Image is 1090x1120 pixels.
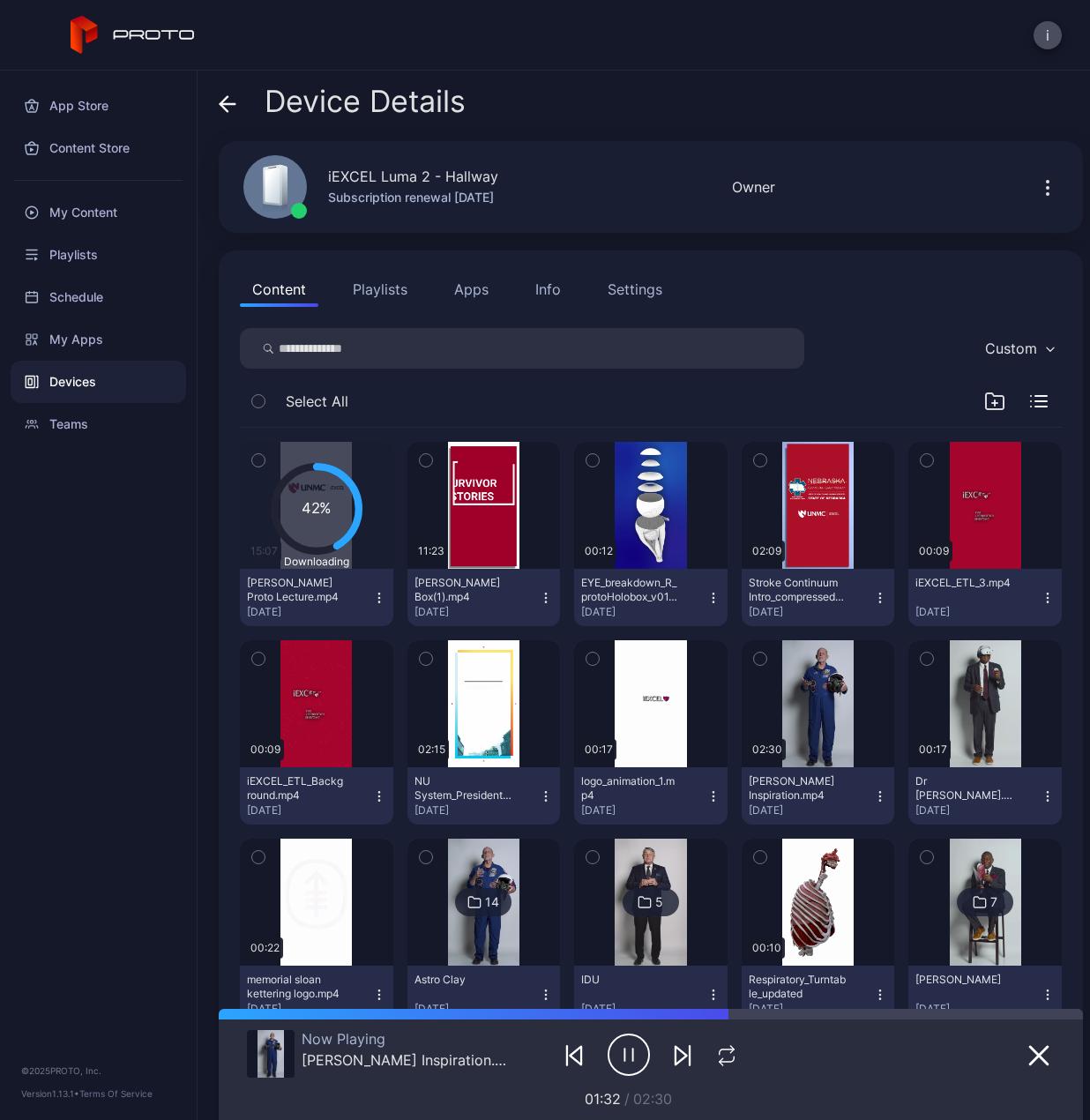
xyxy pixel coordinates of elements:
[655,894,663,910] div: 5
[581,576,678,604] div: EYE_breakdown_R_protoHolobox_v01.mp4
[742,966,895,1023] button: Respiratory_Turntable_updated[DATE]
[574,767,728,825] button: logo_animation_1.mp4[DATE]
[574,569,728,626] button: EYE_breakdown_R_protoHolobox_v01.mp4[DATE]
[915,576,1012,590] div: iEXCEL_ETL_3.mp4
[11,361,186,403] a: Devices
[407,569,561,626] button: [PERSON_NAME] Box(1).mp4[DATE]
[11,85,186,127] a: App Store
[581,973,678,987] div: IDU
[749,576,846,604] div: Stroke Continuum Intro_compressed.mp4
[749,973,846,1001] div: Respiratory_Turntable_updated
[976,328,1062,369] button: Custom
[301,499,332,517] text: 42%
[414,605,540,619] div: [DATE]
[302,1051,516,1069] div: Clayton Inspiration.mp4
[915,973,1012,987] div: Davies
[414,973,511,987] div: Astro Clay
[990,894,997,910] div: 7
[414,576,511,604] div: Randy Backman_Proto Box(1).mp4
[21,1064,175,1078] div: © 2025 PROTO, Inc.
[11,318,186,361] a: My Apps
[523,272,573,307] button: Info
[11,403,186,445] a: Teams
[247,576,344,604] div: Christensen_Venema Proto Lecture.mp4
[407,767,561,825] button: NU System_President Gold.mp4[DATE]
[240,966,393,1023] button: memorial sloan kettering logo.mp4[DATE]
[485,894,499,910] div: 14
[985,340,1037,357] div: Custom
[908,569,1062,626] button: iEXCEL_ETL_3.mp4[DATE]
[581,605,706,619] div: [DATE]
[247,605,372,619] div: [DATE]
[414,803,540,818] div: [DATE]
[908,767,1062,825] button: Dr [PERSON_NAME].mp4[DATE]
[21,1088,79,1099] span: Version 1.13.1 •
[749,1002,874,1016] div: [DATE]
[749,774,846,803] div: Clayton Inspiration.mp4
[908,966,1062,1023] button: [PERSON_NAME][DATE]
[915,1002,1041,1016] div: [DATE]
[11,234,186,276] a: Playlists
[240,569,393,626] button: [PERSON_NAME] Proto Lecture.mp4[DATE]
[585,1090,621,1108] span: 01:32
[247,973,344,1001] div: memorial sloan kettering logo.mp4
[915,605,1041,619] div: [DATE]
[11,127,186,169] a: Content Store
[581,774,678,803] div: logo_animation_1.mp4
[535,279,561,300] div: Info
[442,272,501,307] button: Apps
[742,569,895,626] button: Stroke Continuum Intro_compressed.mp4[DATE]
[608,279,662,300] div: Settings
[328,166,498,187] div: iEXCEL Luma 2 - Hallway
[79,1088,153,1099] a: Terms Of Service
[240,767,393,825] button: iEXCEL_ETL_Background.mp4[DATE]
[915,774,1012,803] div: Dr Davies_HMD.mp4
[271,555,362,569] div: Downloading
[414,774,511,803] div: NU System_President Gold.mp4
[11,191,186,234] a: My Content
[915,803,1041,818] div: [DATE]
[581,1002,706,1016] div: [DATE]
[302,1030,516,1048] div: Now Playing
[11,276,186,318] a: Schedule
[407,966,561,1023] button: Astro Clay[DATE]
[240,272,318,307] button: Content
[742,767,895,825] button: [PERSON_NAME] Inspiration.mp4[DATE]
[328,187,498,208] div: Subscription renewal [DATE]
[749,803,874,818] div: [DATE]
[749,605,874,619] div: [DATE]
[581,803,706,818] div: [DATE]
[247,1002,372,1016] div: [DATE]
[633,1090,672,1108] span: 02:30
[340,272,420,307] button: Playlists
[732,176,775,198] div: Owner
[247,774,344,803] div: iEXCEL_ETL_Background.mp4
[414,1002,540,1016] div: [DATE]
[247,803,372,818] div: [DATE]
[265,85,466,118] span: Device Details
[1034,21,1062,49] button: i
[286,391,348,412] span: Select All
[595,272,675,307] button: Settings
[624,1090,630,1108] span: /
[574,966,728,1023] button: IDU[DATE]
